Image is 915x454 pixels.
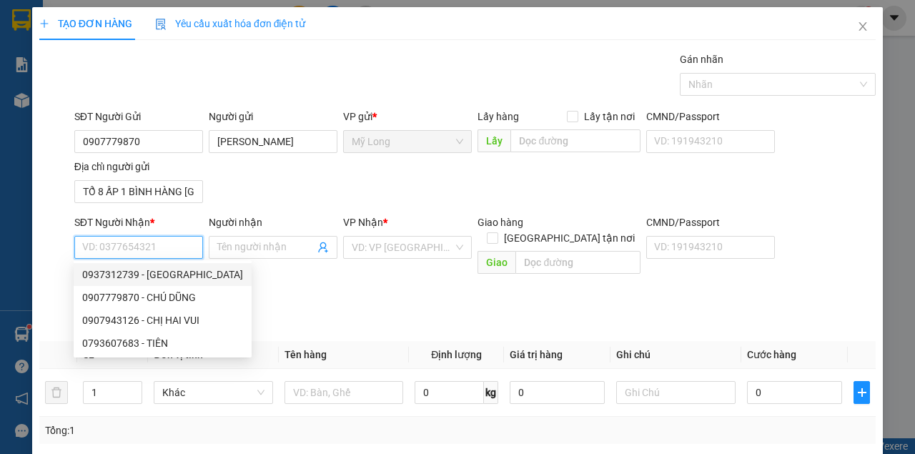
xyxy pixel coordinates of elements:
[510,381,605,404] input: 0
[74,263,252,286] div: 0937312739 - LÊ NAM SƠN
[162,382,264,403] span: Khác
[343,109,472,124] div: VP gửi
[74,332,252,355] div: 0793607683 - TIÊN
[857,21,869,32] span: close
[74,214,203,230] div: SĐT Người Nhận
[209,214,337,230] div: Người nhận
[616,381,736,404] input: Ghi Chú
[343,217,383,228] span: VP Nhận
[578,109,640,124] span: Lấy tận nơi
[82,290,243,305] div: 0907779870 - CHÚ DŨNG
[498,230,640,246] span: [GEOGRAPHIC_DATA] tận nơi
[74,309,252,332] div: 0907943126 - CHỊ HAI VUI
[209,109,337,124] div: Người gửi
[646,214,775,230] div: CMND/Passport
[478,251,515,274] span: Giao
[82,267,243,282] div: 0937312739 - [GEOGRAPHIC_DATA]
[478,129,510,152] span: Lấy
[854,381,870,404] button: plus
[74,180,203,203] input: Địa chỉ của người gửi
[74,286,252,309] div: 0907779870 - CHÚ DŨNG
[285,349,327,360] span: Tên hàng
[45,423,355,438] div: Tổng: 1
[352,131,463,152] span: Mỹ Long
[82,312,243,328] div: 0907943126 - CHỊ HAI VUI
[155,18,306,29] span: Yêu cầu xuất hóa đơn điện tử
[510,349,563,360] span: Giá trị hàng
[843,7,883,47] button: Close
[610,341,741,369] th: Ghi chú
[74,159,203,174] div: Địa chỉ người gửi
[155,19,167,30] img: icon
[680,54,723,65] label: Gán nhãn
[484,381,498,404] span: kg
[39,19,49,29] span: plus
[45,381,68,404] button: delete
[646,109,775,124] div: CMND/Passport
[510,129,640,152] input: Dọc đường
[82,335,243,351] div: 0793607683 - TIÊN
[854,387,869,398] span: plus
[478,217,523,228] span: Giao hàng
[515,251,640,274] input: Dọc đường
[317,242,329,253] span: user-add
[285,381,404,404] input: VD: Bàn, Ghế
[431,349,482,360] span: Định lượng
[478,111,519,122] span: Lấy hàng
[74,109,203,124] div: SĐT Người Gửi
[39,18,132,29] span: TẠO ĐƠN HÀNG
[747,349,796,360] span: Cước hàng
